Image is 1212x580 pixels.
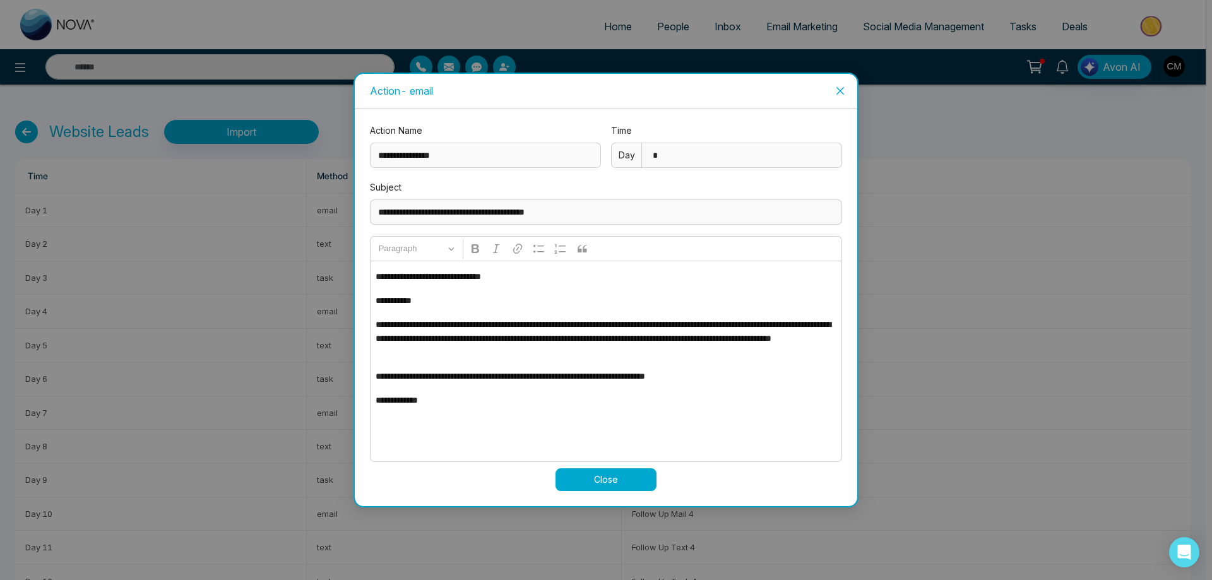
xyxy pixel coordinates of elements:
label: Subject [370,181,842,194]
button: Close [823,74,857,108]
div: Action - email [370,84,842,98]
span: Day [619,148,635,162]
button: Close [555,468,656,491]
button: Paragraph [373,239,460,259]
div: Open Intercom Messenger [1169,537,1199,567]
label: Time [611,124,842,138]
span: Paragraph [379,241,444,256]
span: close [835,86,845,96]
label: Action Name [370,124,601,138]
div: Editor toolbar [370,236,842,261]
div: Editor editing area: main [370,261,842,462]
